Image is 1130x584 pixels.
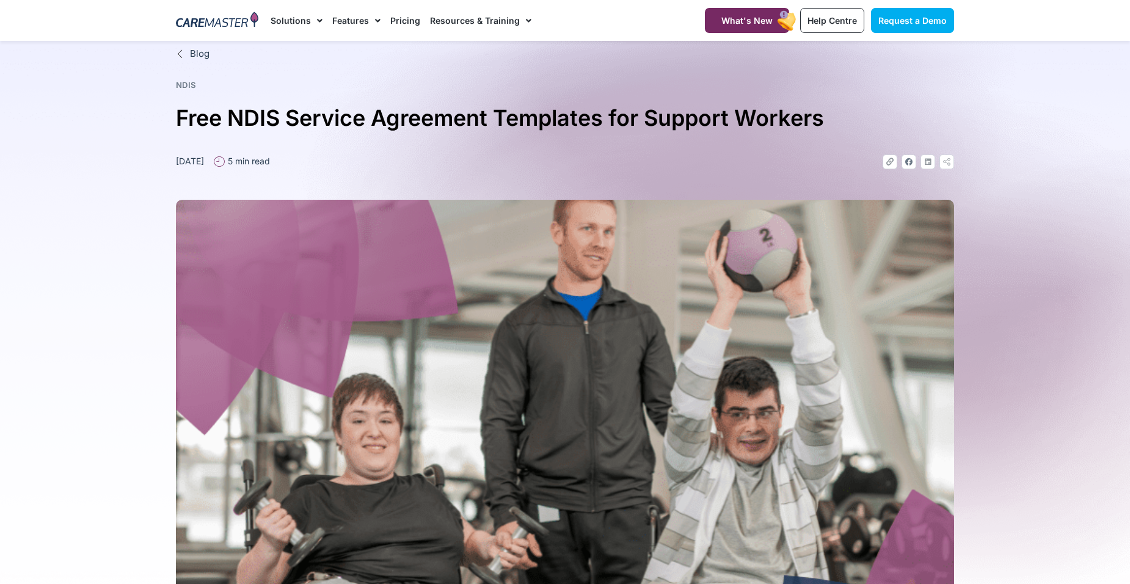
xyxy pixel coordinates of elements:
a: Blog [176,47,954,61]
img: CareMaster Logo [176,12,258,30]
a: Request a Demo [871,8,954,33]
span: Help Centre [807,15,857,26]
span: Request a Demo [878,15,947,26]
a: What's New [705,8,789,33]
a: Help Centre [800,8,864,33]
span: What's New [721,15,773,26]
time: [DATE] [176,156,204,166]
a: NDIS [176,80,196,90]
span: 5 min read [225,155,270,167]
span: Blog [187,47,210,61]
h1: Free NDIS Service Agreement Templates for Support Workers [176,100,954,136]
